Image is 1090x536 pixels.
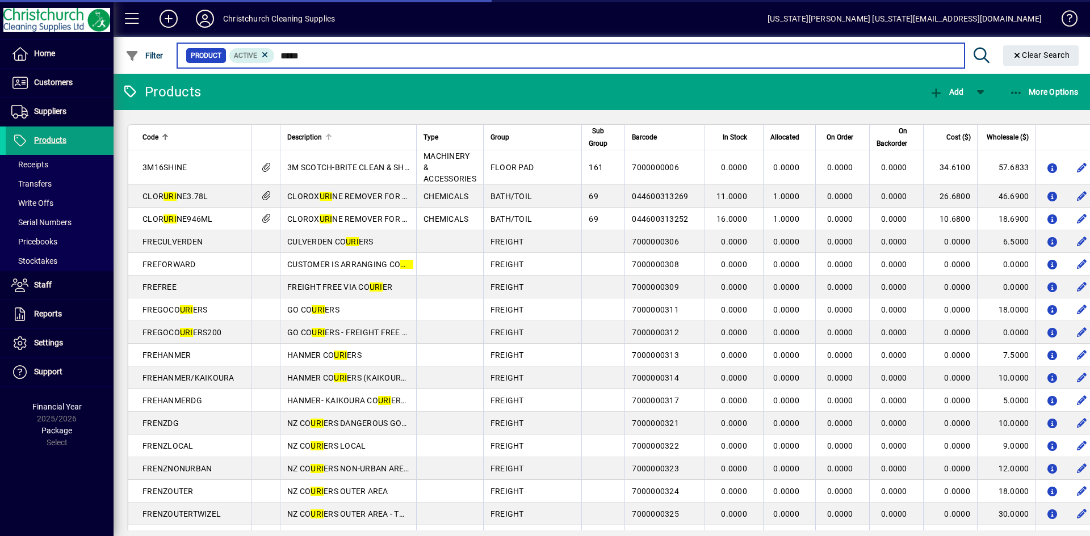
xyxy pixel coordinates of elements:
span: 7000000323 [632,464,679,473]
span: CULVERDEN CO ERS [287,237,374,246]
td: 0.0000 [977,321,1036,344]
span: 3M16SHINE [142,163,187,172]
td: 0.0000 [923,253,977,276]
span: MACHINERY & ACCESSORIES [424,151,476,183]
span: Active [234,52,257,60]
td: 0.0000 [923,230,977,253]
span: FRENZDG [142,419,179,428]
span: 0.0000 [881,305,907,314]
span: 0.0000 [773,419,799,428]
span: BATH/TOIL [491,214,532,223]
span: 0.0000 [881,214,907,223]
em: URI [346,237,359,246]
td: 0.0000 [923,276,977,298]
span: Cost ($) [946,131,970,144]
span: 0.0000 [881,509,907,518]
span: 0.0000 [721,237,747,246]
span: On Backorder [877,125,907,150]
span: 0.0000 [827,373,853,382]
span: In Stock [723,131,747,144]
span: FREIGHT FREE VIA CO ER [287,282,392,292]
span: CHEMICALS [424,192,468,201]
em: URI [180,328,193,337]
em: URI [311,464,324,473]
em: URI [311,441,324,450]
span: 0.0000 [827,509,853,518]
span: 0.0000 [721,419,747,428]
a: Reports [6,300,114,328]
span: 7000000311 [632,305,679,314]
em: URI [320,214,333,223]
span: FREIGHT [491,373,524,382]
span: 7000000006 [632,163,679,172]
div: In Stock [712,131,757,144]
span: 1.0000 [773,192,799,201]
span: 0.0000 [773,163,799,172]
span: CUSTOMER IS ARRANGING CO ER. ALL FREIGHT COSTS WILL BE CHARGED DIRECTLY TO THE [287,260,643,269]
td: 18.6900 [977,208,1036,230]
span: Code [142,131,158,144]
span: 0.0000 [827,237,853,246]
a: Home [6,40,114,68]
span: Clear Search [1012,50,1070,60]
span: 0.0000 [721,163,747,172]
span: 0.0000 [881,419,907,428]
span: CLOR NE946ML [142,214,213,223]
span: FREHANMERDG [142,396,202,405]
td: 0.0000 [923,344,977,366]
span: 7000000321 [632,419,679,428]
td: 18.0000 [977,480,1036,503]
em: URI [180,305,193,314]
span: FREIGHT [491,487,524,496]
span: 0.0000 [773,487,799,496]
span: 16.0000 [716,214,747,223]
span: 0.0000 [881,192,907,201]
span: Pricebooks [11,237,57,246]
em: URI [311,487,324,496]
span: 7000000317 [632,396,679,405]
span: 0.0000 [881,373,907,382]
span: 0.0000 [773,282,799,292]
a: Suppliers [6,98,114,126]
em: URI [311,509,324,518]
span: FREFREE [142,282,177,292]
td: 9.0000 [977,434,1036,457]
td: 0.0000 [923,298,977,321]
span: NZ CO ERS DANGEROUS GOODS *NOT CLASS 8* [287,419,475,428]
span: 0.0000 [721,305,747,314]
span: CLOROX NE REMOVER FOR STAINS & ODOURS 3.78L [287,192,493,201]
span: 0.0000 [881,163,907,172]
span: 0.0000 [827,214,853,223]
span: FREIGHT [491,396,524,405]
span: Write Offs [11,199,53,208]
div: On Backorder [877,125,917,150]
span: NZ CO ERS NON-URBAN AREAS [287,464,414,473]
span: 0.0000 [773,441,799,450]
span: 0.0000 [881,396,907,405]
a: Receipts [6,155,114,174]
span: FRENZNONURBAN [142,464,212,473]
td: 0.0000 [923,366,977,389]
td: 0.0000 [923,412,977,434]
span: 044600313252 [632,214,688,223]
span: Package [41,426,72,435]
td: 6.5000 [977,230,1036,253]
span: 7000000325 [632,509,679,518]
td: 7.5000 [977,344,1036,366]
span: 0.0000 [881,487,907,496]
span: 0.0000 [827,260,853,269]
span: FREIGHT [491,464,524,473]
span: HANMER- KAIKOURA CO ERS - DG SURCHARGE PER ITEM [287,396,509,405]
span: 0.0000 [773,509,799,518]
button: Filter [123,45,166,66]
span: HANMER CO ERS [287,351,362,360]
div: Group [491,131,575,144]
span: Home [34,49,55,58]
span: Products [34,136,66,145]
span: HANMER CO ERS (KAIKOURA RUN) [287,373,427,382]
span: 0.0000 [827,464,853,473]
button: Add [150,9,187,29]
span: Suppliers [34,107,66,116]
span: 69 [589,192,598,201]
em: URI [163,214,177,223]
